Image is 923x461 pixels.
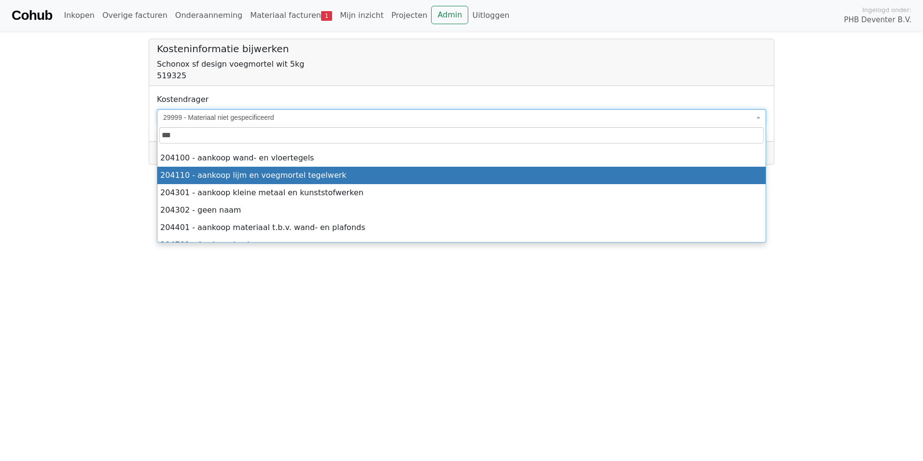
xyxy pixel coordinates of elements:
[157,70,766,82] div: 519325
[98,6,171,25] a: Overige facturen
[157,58,766,70] div: Schonox sf design voegmortel wit 5kg
[157,202,766,219] li: 204302 - geen naam
[157,109,766,126] span: 29999 - Materiaal niet gespecificeerd
[157,94,209,105] label: Kostendrager
[12,4,52,27] a: Cohub
[157,167,766,184] li: 204110 - aankoop lijm en voegmortel tegelwerk
[157,219,766,236] li: 204401 - aankoop materiaal t.b.v. wand- en plafonds
[171,6,246,25] a: Onderaanneming
[862,5,911,14] span: Ingelogd onder:
[157,236,766,254] li: 204701 - Aankoop keukens
[246,6,336,25] a: Materiaal facturen1
[157,43,766,55] h5: Kosteninformatie bijwerken
[60,6,98,25] a: Inkopen
[157,149,766,167] li: 204100 - aankoop wand- en vloertegels
[388,6,432,25] a: Projecten
[163,113,754,122] span: 29999 - Materiaal niet gespecificeerd
[844,14,911,26] span: PHB Deventer B.V.
[157,184,766,202] li: 204301 - aankoop kleine metaal en kunststofwerken
[336,6,388,25] a: Mijn inzicht
[468,6,513,25] a: Uitloggen
[431,6,468,24] a: Admin
[321,11,332,21] span: 1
